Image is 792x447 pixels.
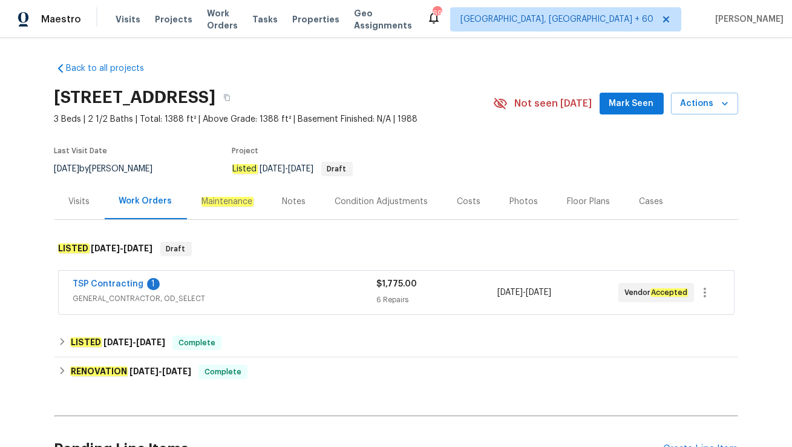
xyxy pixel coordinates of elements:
div: Floor Plans [568,196,610,208]
span: Visits [116,13,140,25]
span: Complete [174,337,220,349]
span: - [260,165,314,173]
span: - [91,244,153,253]
span: [DATE] [136,338,165,346]
span: Last Visit Date [54,147,108,154]
em: Listed [232,164,258,174]
span: Draft [162,243,191,255]
span: [GEOGRAPHIC_DATA], [GEOGRAPHIC_DATA] + 60 [460,13,653,25]
span: [DATE] [124,244,153,253]
span: [DATE] [497,288,523,297]
span: [DATE] [526,288,551,297]
span: Properties [292,13,339,25]
div: LISTED [DATE]-[DATE]Complete [54,328,738,357]
span: Maestro [41,13,81,25]
span: Mark Seen [609,96,654,111]
span: Projects [155,13,192,25]
span: - [497,286,551,299]
span: [DATE] [162,367,191,376]
div: 1 [147,278,160,290]
span: [DATE] [289,165,314,173]
span: - [129,367,191,376]
a: TSP Contracting [73,280,144,288]
span: [DATE] [260,165,286,173]
em: LISTED [58,243,90,253]
button: Mark Seen [600,93,664,115]
span: Actions [681,96,728,111]
span: [PERSON_NAME] [710,13,784,25]
span: Vendor [624,286,693,299]
a: Back to all projects [54,62,171,74]
span: [DATE] [54,165,80,173]
div: RENOVATION [DATE]-[DATE]Complete [54,357,738,386]
div: Cases [640,196,664,208]
em: Maintenance [201,197,254,207]
button: Copy Address [216,87,238,108]
div: LISTED [DATE]-[DATE]Draft [54,230,738,268]
em: RENOVATION [70,366,128,376]
span: Complete [200,366,246,378]
div: Notes [283,196,306,208]
div: Condition Adjustments [335,196,428,208]
span: Tasks [252,15,278,24]
span: 3 Beds | 2 1/2 Baths | Total: 1388 ft² | Above Grade: 1388 ft² | Basement Finished: N/A | 1988 [54,113,493,125]
span: [DATE] [91,244,120,253]
div: 6 Repairs [376,294,497,306]
em: Accepted [650,288,688,297]
span: - [103,338,165,346]
span: Draft [322,165,352,173]
div: Photos [510,196,538,208]
div: by [PERSON_NAME] [54,162,168,176]
em: LISTED [70,337,102,347]
button: Actions [671,93,738,115]
div: 691 [433,7,441,19]
span: [DATE] [129,367,159,376]
span: Not seen [DATE] [515,98,592,110]
div: Visits [69,196,90,208]
div: Work Orders [119,195,172,207]
span: Work Orders [207,7,238,31]
h2: [STREET_ADDRESS] [54,91,216,104]
span: GENERAL_CONTRACTOR, OD_SELECT [73,293,376,305]
span: Geo Assignments [354,7,412,31]
span: $1,775.00 [376,280,417,288]
span: [DATE] [103,338,133,346]
div: Costs [457,196,481,208]
span: Project [232,147,259,154]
